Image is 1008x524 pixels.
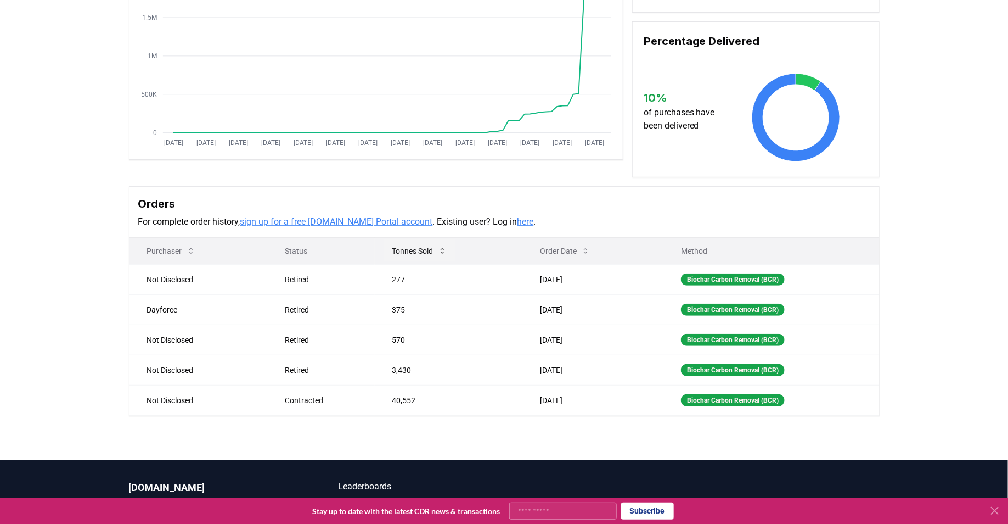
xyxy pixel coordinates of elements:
p: For complete order history, . Existing user? Log in . [138,215,870,228]
tspan: [DATE] [553,139,572,147]
div: Retired [285,335,365,345]
tspan: [DATE] [423,139,442,147]
td: 570 [375,325,523,355]
div: Retired [285,274,365,285]
tspan: [DATE] [229,139,248,147]
tspan: [DATE] [164,139,183,147]
p: Method [672,246,870,257]
button: Tonnes Sold [384,240,455,262]
h3: Orders [138,196,870,212]
tspan: [DATE] [326,139,345,147]
button: Order Date [531,240,599,262]
h3: Percentage Delivered [644,33,868,49]
tspan: 1M [147,52,156,60]
td: [DATE] [522,325,663,355]
td: [DATE] [522,355,663,385]
div: Biochar Carbon Removal (BCR) [681,334,785,346]
td: [DATE] [522,294,663,325]
tspan: [DATE] [391,139,410,147]
tspan: [DATE] [455,139,475,147]
td: Dayforce [129,294,268,325]
td: Not Disclosed [129,325,268,355]
div: Retired [285,365,365,376]
td: Not Disclosed [129,385,268,415]
td: 40,552 [375,385,523,415]
div: Contracted [285,395,365,406]
div: Retired [285,304,365,315]
tspan: 0 [153,129,156,137]
tspan: [DATE] [261,139,280,147]
tspan: 1.5M [142,14,156,21]
tspan: [DATE] [488,139,507,147]
a: here [517,216,534,227]
a: Leaderboards [339,480,504,493]
tspan: [DATE] [294,139,313,147]
a: sign up for a free [DOMAIN_NAME] Portal account [240,216,433,227]
td: 277 [375,264,523,294]
td: Not Disclosed [129,264,268,294]
tspan: 500K [140,91,156,98]
td: 3,430 [375,355,523,385]
p: of purchases have been delivered [644,106,725,132]
a: CDR Map [339,495,504,509]
div: Biochar Carbon Removal (BCR) [681,394,785,406]
td: Not Disclosed [129,355,268,385]
div: Biochar Carbon Removal (BCR) [681,304,785,316]
td: [DATE] [522,385,663,415]
div: Biochar Carbon Removal (BCR) [681,274,785,286]
div: Biochar Carbon Removal (BCR) [681,364,785,376]
td: 375 [375,294,523,325]
p: [DOMAIN_NAME] [129,480,295,495]
tspan: [DATE] [358,139,378,147]
button: Purchaser [138,240,204,262]
h3: 10 % [644,90,725,106]
tspan: [DATE] [585,139,605,147]
tspan: [DATE] [196,139,216,147]
p: Status [276,246,365,257]
tspan: [DATE] [520,139,539,147]
td: [DATE] [522,264,663,294]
